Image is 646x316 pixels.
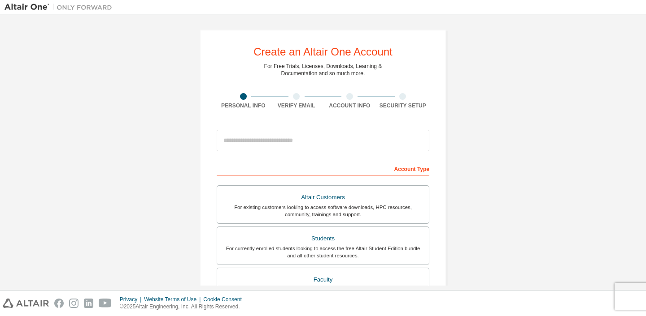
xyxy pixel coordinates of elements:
img: facebook.svg [54,299,64,308]
img: youtube.svg [99,299,112,308]
div: Account Type [217,161,429,175]
div: Website Terms of Use [144,296,203,303]
div: For existing customers looking to access software downloads, HPC resources, community, trainings ... [223,204,423,218]
p: © 2025 Altair Engineering, Inc. All Rights Reserved. [120,303,247,311]
img: Altair One [4,3,117,12]
div: Personal Info [217,102,270,109]
div: Cookie Consent [203,296,247,303]
div: For Free Trials, Licenses, Downloads, Learning & Documentation and so much more. [264,63,382,77]
div: Create an Altair One Account [253,47,393,57]
img: linkedin.svg [84,299,93,308]
img: altair_logo.svg [3,299,49,308]
div: Altair Customers [223,191,423,204]
div: Students [223,232,423,245]
div: Faculty [223,273,423,286]
div: Account Info [323,102,376,109]
img: instagram.svg [69,299,79,308]
div: Security Setup [376,102,430,109]
div: For currently enrolled students looking to access the free Altair Student Edition bundle and all ... [223,245,423,259]
div: Verify Email [270,102,323,109]
div: Privacy [120,296,144,303]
